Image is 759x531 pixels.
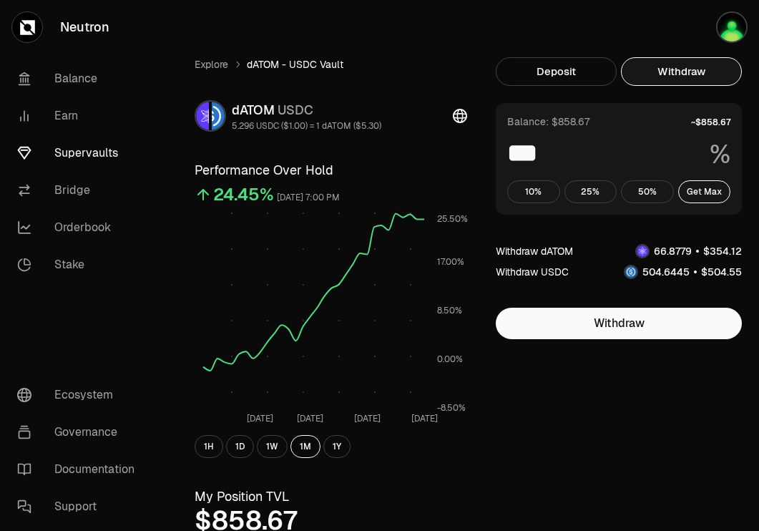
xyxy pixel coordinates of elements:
button: 1D [226,435,254,458]
button: 10% [507,180,560,203]
a: Explore [195,57,228,72]
div: [DATE] 7:00 PM [277,190,340,206]
span: dATOM - USDC Vault [247,57,343,72]
a: Bridge [6,172,155,209]
button: Get Max [678,180,731,203]
nav: breadcrumb [195,57,467,72]
img: USDC Logo [625,266,637,278]
div: Balance: $858.67 [507,115,589,129]
tspan: [DATE] [297,413,323,424]
img: Atom Staking [718,13,746,42]
tspan: [DATE] [354,413,381,424]
tspan: 8.50% [437,305,462,316]
div: 5.296 USDC ($1.00) = 1 dATOM ($5.30) [232,120,381,132]
div: Withdraw USDC [496,265,569,279]
button: Withdraw [496,308,742,339]
a: Orderbook [6,209,155,246]
button: Withdraw [621,57,742,86]
button: 1M [290,435,320,458]
h3: Performance Over Hold [195,160,467,180]
a: Ecosystem [6,376,155,414]
tspan: 0.00% [437,354,463,365]
h3: My Position TVL [195,487,467,507]
button: 1H [195,435,223,458]
img: dATOM Logo [196,102,209,130]
button: 50% [621,180,674,203]
span: % [710,140,730,169]
button: 1Y [323,435,351,458]
tspan: -8.50% [437,402,466,414]
span: USDC [278,102,313,118]
tspan: [DATE] [411,413,438,424]
img: USDC Logo [212,102,225,130]
a: Stake [6,246,155,283]
a: Support [6,488,155,525]
img: dATOM Logo [637,245,648,257]
tspan: 25.50% [437,213,468,225]
a: Balance [6,60,155,97]
tspan: 17.00% [437,256,464,268]
a: Supervaults [6,135,155,172]
button: 1W [257,435,288,458]
button: Deposit [496,57,617,86]
a: Governance [6,414,155,451]
a: Earn [6,97,155,135]
button: 25% [564,180,617,203]
tspan: [DATE] [247,413,273,424]
div: Withdraw dATOM [496,244,573,258]
div: dATOM [232,100,381,120]
div: 24.45% [213,183,274,206]
a: Documentation [6,451,155,488]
